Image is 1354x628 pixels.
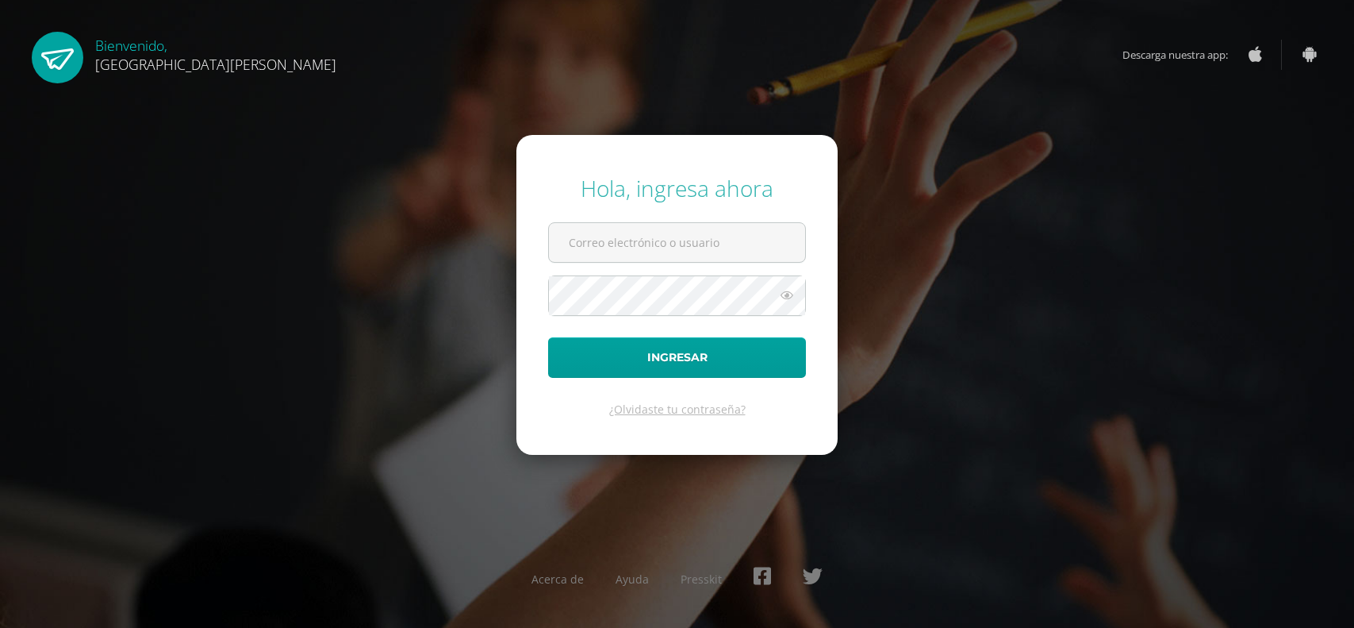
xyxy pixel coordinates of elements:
a: ¿Olvidaste tu contraseña? [609,402,746,417]
button: Ingresar [548,337,806,378]
a: Presskit [681,572,722,587]
a: Acerca de [531,572,584,587]
span: Descarga nuestra app: [1122,40,1244,70]
span: [GEOGRAPHIC_DATA][PERSON_NAME] [95,55,336,74]
div: Bienvenido, [95,32,336,74]
input: Correo electrónico o usuario [549,223,805,262]
a: Ayuda [616,572,649,587]
div: Hola, ingresa ahora [548,173,806,203]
